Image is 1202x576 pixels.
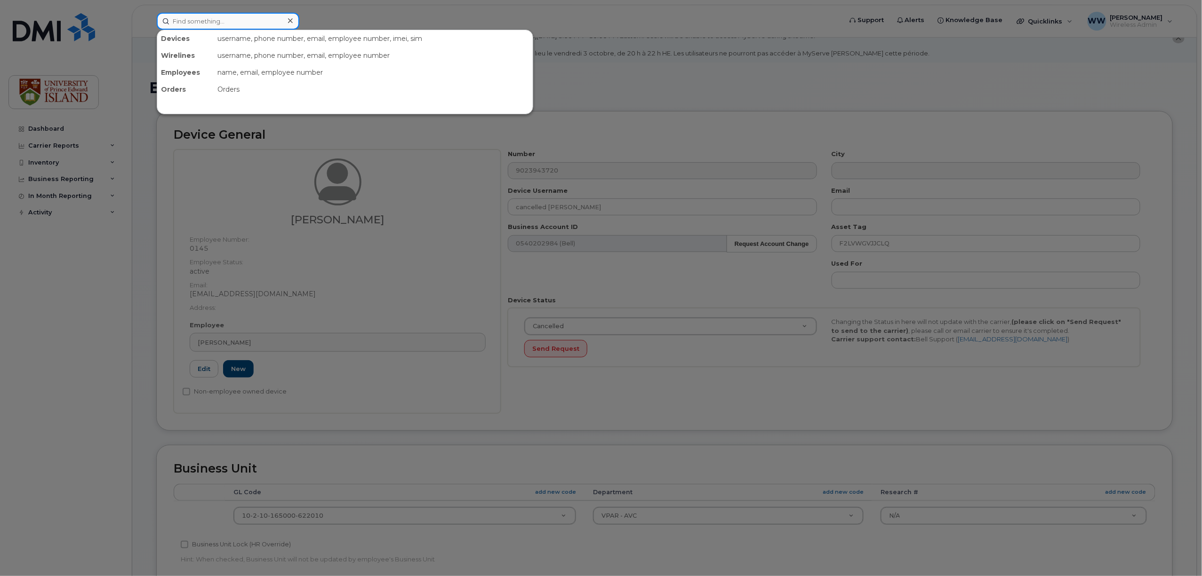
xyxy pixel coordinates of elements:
[157,47,214,64] div: Wirelines
[214,47,533,64] div: username, phone number, email, employee number
[157,13,299,30] input: Find something...
[214,81,533,98] div: Orders
[157,64,214,81] div: Employees
[157,81,214,98] div: Orders
[214,64,533,81] div: name, email, employee number
[157,30,214,47] div: Devices
[214,30,533,47] div: username, phone number, email, employee number, imei, sim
